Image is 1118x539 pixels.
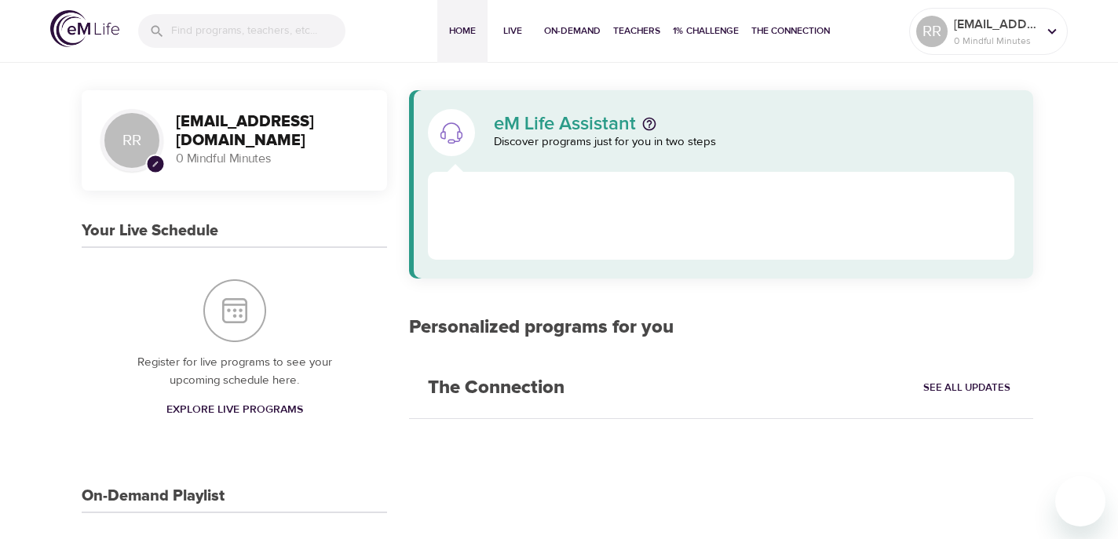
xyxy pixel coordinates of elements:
[176,113,368,150] h3: [EMAIL_ADDRESS][DOMAIN_NAME]
[494,115,636,133] p: eM Life Assistant
[439,120,464,145] img: eM Life Assistant
[82,222,218,240] h3: Your Live Schedule
[923,379,1010,397] span: See All Updates
[494,133,1014,151] p: Discover programs just for you in two steps
[160,395,309,424] a: Explore Live Programs
[916,16,948,47] div: RR
[613,23,660,39] span: Teachers
[82,487,225,505] h3: On-Demand Playlist
[954,34,1037,48] p: 0 Mindful Minutes
[176,150,368,168] p: 0 Mindful Minutes
[113,354,356,389] p: Register for live programs to see your upcoming schedule here.
[544,23,601,39] span: On-Demand
[50,10,119,47] img: logo
[203,279,266,342] img: Your Live Schedule
[409,316,1033,339] h2: Personalized programs for you
[673,23,739,39] span: 1% Challenge
[751,23,830,39] span: The Connection
[171,14,345,48] input: Find programs, teachers, etc...
[919,376,1014,400] a: See All Updates
[100,109,163,172] div: RR
[409,358,583,418] h2: The Connection
[494,23,532,39] span: Live
[954,15,1037,34] p: [EMAIL_ADDRESS][DOMAIN_NAME]
[1055,476,1105,526] iframe: Button to launch messaging window
[166,400,303,420] span: Explore Live Programs
[444,23,481,39] span: Home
